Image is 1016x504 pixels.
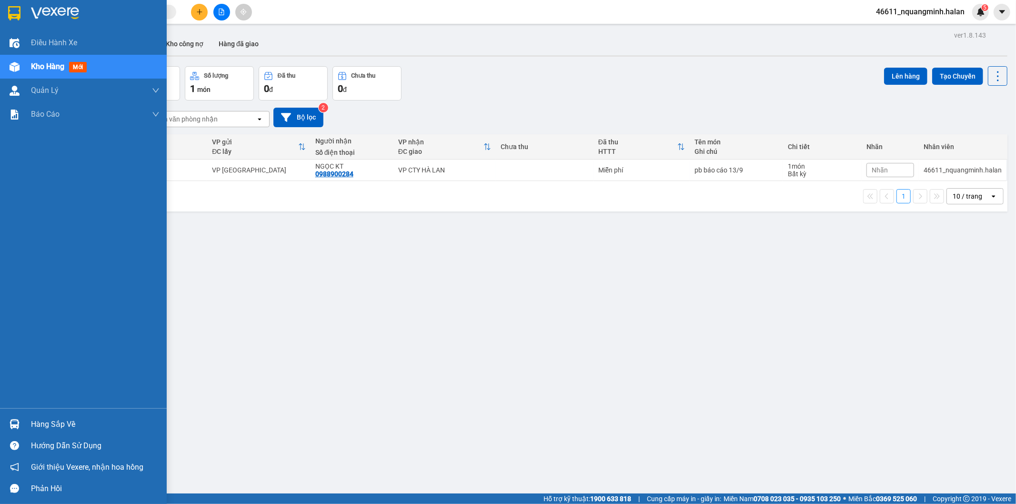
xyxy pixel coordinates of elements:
img: warehouse-icon [10,38,20,48]
button: Chưa thu0đ [332,66,402,101]
th: Toggle SortBy [393,134,496,160]
div: Chưa thu [352,72,376,79]
button: Hàng đã giao [211,32,266,55]
span: aim [240,9,247,15]
span: Miền Nam [724,494,841,504]
div: Người nhận [315,137,389,145]
div: Tên món [694,138,778,146]
span: Quản Lý [31,84,59,96]
button: Bộ lọc [273,108,323,127]
div: Số lượng [204,72,228,79]
span: question-circle [10,441,19,450]
button: Số lượng1món [185,66,254,101]
button: Kho công nợ [158,32,211,55]
span: 1 [190,83,195,94]
span: | [638,494,640,504]
div: Bất kỳ [788,170,857,178]
img: warehouse-icon [10,419,20,429]
button: Đã thu0đ [259,66,328,101]
div: Hàng sắp về [31,417,160,432]
strong: 0708 023 035 - 0935 103 250 [754,495,841,503]
div: Miễn phí [598,166,685,174]
span: 46611_nquangminh.halan [868,6,972,18]
span: copyright [963,495,970,502]
span: Điều hành xe [31,37,77,49]
div: VP CTY HÀ LAN [398,166,491,174]
button: 1 [896,189,911,203]
span: caret-down [998,8,1006,16]
span: notification [10,463,19,472]
img: icon-new-feature [976,8,985,16]
span: đ [343,86,347,93]
button: caret-down [994,4,1010,20]
div: Chi tiết [788,143,857,151]
th: Toggle SortBy [594,134,690,160]
span: Giới thiệu Vexere, nhận hoa hồng [31,461,143,473]
div: 0988900284 [315,170,353,178]
sup: 5 [982,4,988,11]
div: HTTT [598,148,677,155]
div: 46611_nquangminh.halan [924,166,1002,174]
div: Nhân viên [924,143,1002,151]
div: Chưa thu [501,143,589,151]
span: Báo cáo [31,108,60,120]
th: Toggle SortBy [207,134,310,160]
div: NGỌC KT [315,162,389,170]
div: ver 1.8.143 [954,30,986,40]
div: Phản hồi [31,482,160,496]
img: warehouse-icon [10,62,20,72]
sup: 2 [319,103,328,112]
span: Cung cấp máy in - giấy in: [647,494,721,504]
button: aim [235,4,252,20]
div: Nhãn [866,143,914,151]
button: Lên hàng [884,68,927,85]
span: message [10,484,19,493]
span: mới [69,62,87,72]
strong: 0369 525 060 [876,495,917,503]
img: warehouse-icon [10,86,20,96]
div: Hướng dẫn sử dụng [31,439,160,453]
span: plus [196,9,203,15]
svg: open [990,192,997,200]
span: | [924,494,925,504]
span: Miền Bắc [848,494,917,504]
div: Đã thu [278,72,295,79]
div: VP gửi [212,138,298,146]
div: VP [GEOGRAPHIC_DATA] [212,166,305,174]
button: file-add [213,4,230,20]
span: 0 [264,83,269,94]
div: ĐC giao [398,148,483,155]
span: down [152,87,160,94]
div: Đã thu [598,138,677,146]
div: pb báo cáo 13/9 [694,166,778,174]
div: ĐC lấy [212,148,298,155]
button: Tạo Chuyến [932,68,983,85]
strong: 1900 633 818 [590,495,631,503]
span: 5 [983,4,986,11]
span: Kho hàng [31,62,64,71]
div: 10 / trang [953,192,982,201]
img: solution-icon [10,110,20,120]
div: Ghi chú [694,148,778,155]
div: VP nhận [398,138,483,146]
span: đ [269,86,273,93]
span: down [152,111,160,118]
span: 0 [338,83,343,94]
span: Nhãn [872,166,888,174]
span: ⚪️ [843,497,846,501]
div: Chọn văn phòng nhận [152,114,218,124]
span: món [197,86,211,93]
img: logo-vxr [8,6,20,20]
button: plus [191,4,208,20]
svg: open [256,115,263,123]
div: Số điện thoại [315,149,389,156]
span: Hỗ trợ kỹ thuật: [543,494,631,504]
span: file-add [218,9,225,15]
div: 1 món [788,162,857,170]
